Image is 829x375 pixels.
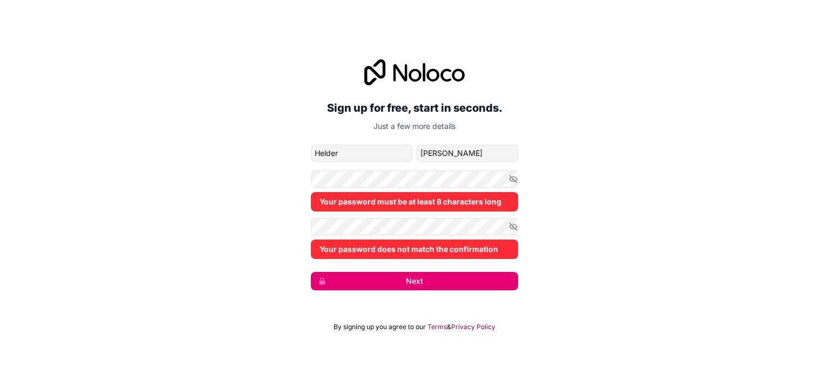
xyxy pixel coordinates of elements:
[417,145,518,162] input: family-name
[451,323,495,331] a: Privacy Policy
[311,98,518,118] h2: Sign up for free, start in seconds.
[427,323,447,331] a: Terms
[447,323,451,331] span: &
[311,121,518,132] p: Just a few more details
[311,171,518,188] input: Password
[311,192,518,212] div: Your password must be at least 8 characters long
[311,145,412,162] input: given-name
[311,240,518,259] div: Your password does not match the confirmation
[311,218,518,235] input: Confirm password
[334,323,426,331] span: By signing up you agree to our
[311,272,518,290] button: Next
